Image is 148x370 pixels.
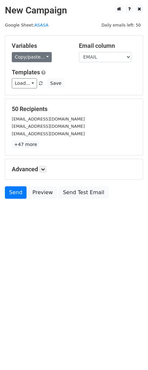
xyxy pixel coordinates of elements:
a: Preview [28,186,57,199]
iframe: Chat Widget [115,339,148,370]
a: Load... [12,78,37,88]
small: [EMAIL_ADDRESS][DOMAIN_NAME] [12,117,85,121]
a: Copy/paste... [12,52,52,62]
a: +47 more [12,140,39,149]
h2: New Campaign [5,5,143,16]
button: Save [47,78,64,88]
a: Templates [12,69,40,76]
small: [EMAIL_ADDRESS][DOMAIN_NAME] [12,131,85,136]
h5: Email column [79,42,136,49]
h5: Variables [12,42,69,49]
small: Google Sheet: [5,23,48,28]
a: Send [5,186,27,199]
h5: Advanced [12,166,136,173]
span: Daily emails left: 50 [99,22,143,29]
small: [EMAIL_ADDRESS][DOMAIN_NAME] [12,124,85,129]
a: ASASA [34,23,48,28]
a: Send Test Email [59,186,108,199]
a: Daily emails left: 50 [99,23,143,28]
h5: 50 Recipients [12,105,136,113]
